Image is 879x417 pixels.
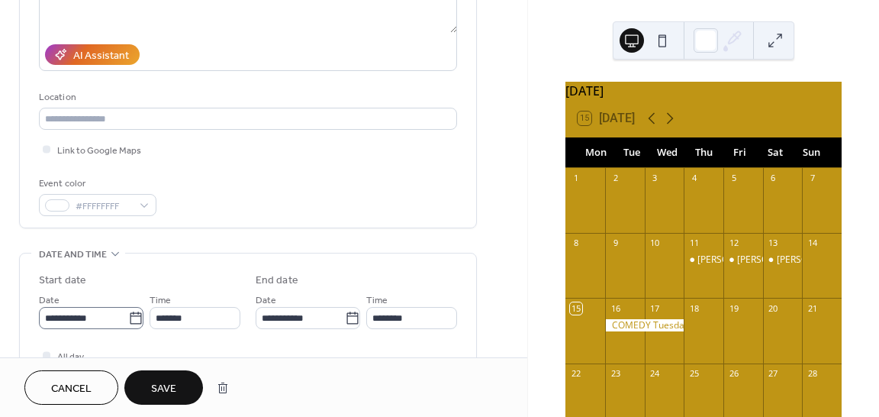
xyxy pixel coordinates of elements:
div: AI Assistant [73,48,129,64]
button: Save [124,370,203,405]
div: 20 [768,302,779,314]
div: Thu [686,137,722,168]
div: Fri [722,137,758,168]
div: 12 [728,238,739,249]
div: Start date [39,273,86,289]
div: 23 [610,368,621,380]
div: 3 [649,173,661,184]
div: 9 [610,238,621,249]
div: 17 [649,302,661,314]
div: Wed [649,137,685,168]
div: COMEDY Tuesday @ 8PM TRIVIA Wednesday @ 7:30PM [605,319,684,332]
div: 28 [807,368,818,380]
div: Tue [613,137,649,168]
span: #FFFFFFFF [76,199,132,215]
div: [PERSON_NAME] 8PM [697,254,790,267]
button: Cancel [24,370,118,405]
div: 13 [768,238,779,249]
div: 27 [768,368,779,380]
span: Time [150,293,171,309]
div: 11 [688,238,700,249]
div: 10 [649,238,661,249]
span: Date [39,293,60,309]
span: Time [366,293,388,309]
div: 25 [688,368,700,380]
div: Dave Goyetche 9PM [763,254,803,267]
div: Mon [578,137,613,168]
div: [PERSON_NAME] 9PM [777,254,870,267]
button: AI Assistant [45,44,140,65]
div: 26 [728,368,739,380]
span: All day [57,349,84,365]
div: 6 [768,173,779,184]
div: Event color [39,176,153,192]
span: Save [151,381,176,397]
span: Cancel [51,381,92,397]
div: 2 [610,173,621,184]
div: 14 [807,238,818,249]
div: 1 [570,173,581,184]
div: 7 [807,173,818,184]
div: Geoff Kennedy 8PM [684,254,723,267]
div: Sun [794,137,829,168]
div: 24 [649,368,661,380]
div: Sat [758,137,794,168]
div: End date [256,273,298,289]
div: 4 [688,173,700,184]
div: [DATE] [565,82,842,100]
div: Location [39,89,454,105]
div: 22 [570,368,581,380]
div: 18 [688,302,700,314]
div: 19 [728,302,739,314]
div: 21 [807,302,818,314]
span: Link to Google Maps [57,143,141,159]
div: Scott & Karen Duo 9PM [723,254,763,267]
span: Date and time [39,247,107,263]
div: 5 [728,173,739,184]
div: 16 [610,302,621,314]
div: 8 [570,238,581,249]
span: Date [256,293,276,309]
div: 15 [570,302,581,314]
